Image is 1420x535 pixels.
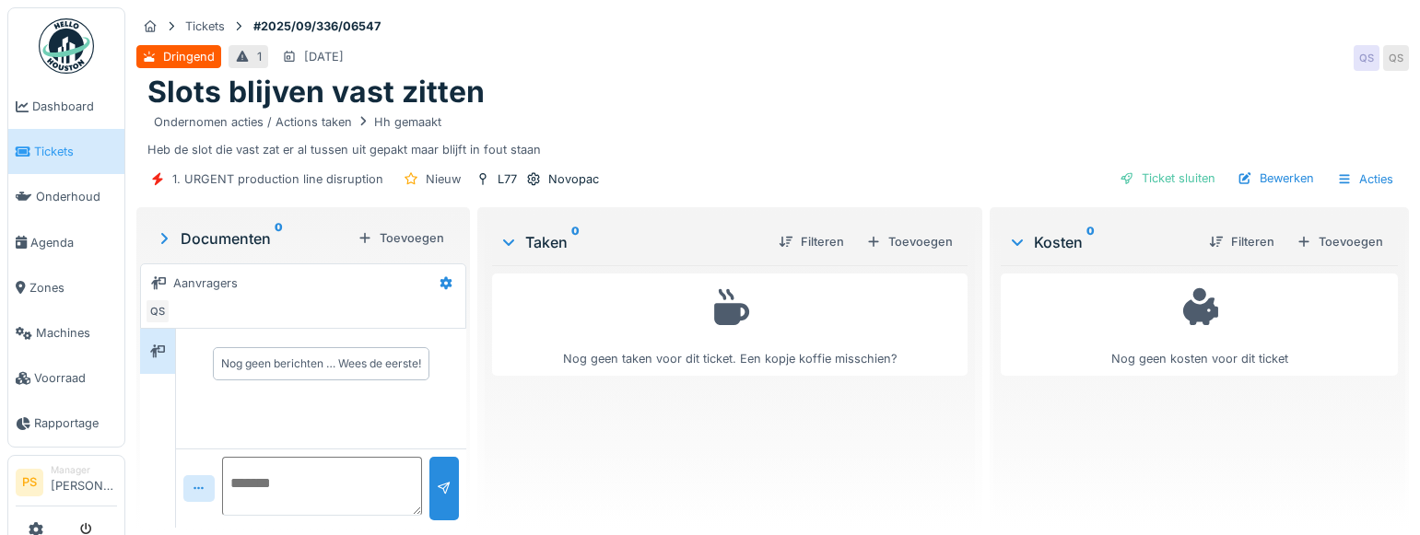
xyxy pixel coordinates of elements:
div: QS [145,298,170,324]
div: L77 [498,170,517,188]
div: Ondernomen acties / Actions taken Hh gemaakt [154,113,441,131]
div: Manager [51,463,117,477]
li: [PERSON_NAME] [51,463,117,503]
div: Nog geen kosten voor dit ticket [1013,282,1386,367]
div: Ticket sluiten [1112,166,1223,191]
div: Toevoegen [350,226,452,250]
h1: Slots blijven vast zitten [147,75,485,110]
div: Dringend [163,48,215,65]
div: Toevoegen [1289,229,1391,254]
span: Tickets [34,143,117,160]
div: Filteren [771,229,851,254]
span: Agenda [30,234,117,251]
div: Nog geen taken voor dit ticket. Een kopje koffie misschien? [504,282,956,367]
div: QS [1383,45,1409,71]
a: Dashboard [8,84,124,129]
span: Dashboard [32,98,117,115]
span: Machines [36,324,117,342]
a: PS Manager[PERSON_NAME] [16,463,117,507]
a: Rapportage [8,401,124,446]
div: Filteren [1202,229,1282,254]
sup: 0 [571,231,580,253]
div: Tickets [185,17,225,35]
div: Nog geen berichten … Wees de eerste! [221,355,421,372]
span: Voorraad [34,369,117,387]
sup: 0 [1086,231,1095,253]
span: Onderhoud [36,188,117,205]
div: Nieuw [426,170,461,188]
a: Voorraad [8,355,124,401]
sup: 0 [275,227,283,250]
div: QS [1354,45,1379,71]
img: Badge_color-CXgf-gQk.svg [39,18,94,74]
div: Taken [499,231,764,253]
div: Toevoegen [859,229,960,254]
a: Tickets [8,129,124,174]
li: PS [16,469,43,496]
div: Acties [1329,166,1402,192]
div: Aanvragers [173,274,238,292]
a: Agenda [8,220,124,265]
div: [DATE] [304,48,344,65]
div: Kosten [1008,231,1194,253]
div: Heb de slot die vast zat er al tussen uit gepakt maar blijft in fout staan [147,110,1398,158]
a: Machines [8,310,124,355]
div: Documenten [155,227,350,250]
div: Novopac [548,170,599,188]
a: Onderhoud [8,174,124,219]
strong: #2025/09/336/06547 [246,17,388,35]
span: Rapportage [34,414,117,432]
div: Bewerken [1230,166,1321,191]
div: 1 [257,48,262,65]
span: Zones [29,279,117,297]
div: 1. URGENT production line disruption [172,170,383,188]
a: Zones [8,265,124,310]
